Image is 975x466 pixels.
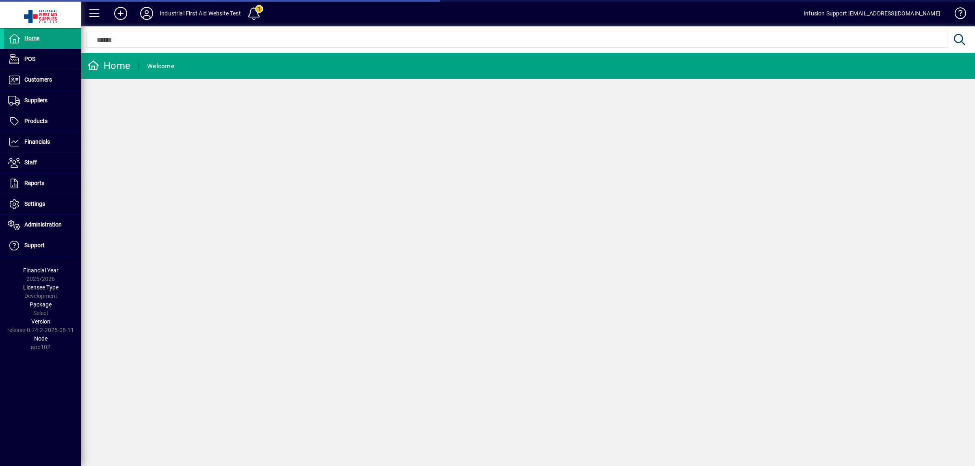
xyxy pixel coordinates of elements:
a: Administration [4,215,81,235]
span: Package [30,301,52,308]
a: Suppliers [4,91,81,111]
a: Customers [4,70,81,90]
div: Welcome [147,60,174,73]
span: Home [24,35,39,41]
span: POS [24,56,35,62]
span: Reports [24,180,44,186]
a: Staff [4,153,81,173]
span: Licensee Type [23,284,58,291]
span: Suppliers [24,97,48,104]
span: Support [24,242,45,248]
a: Products [4,111,81,132]
a: Financials [4,132,81,152]
span: Node [34,335,48,342]
a: Settings [4,194,81,214]
div: Industrial First Aid Website Test [160,7,241,20]
span: Settings [24,201,45,207]
span: Customers [24,76,52,83]
a: Knowledge Base [949,2,965,28]
div: Home [87,59,130,72]
span: Version [31,318,50,325]
span: Financial Year [23,267,58,274]
span: Products [24,118,48,124]
span: Financials [24,138,50,145]
span: Administration [24,221,62,228]
a: Reports [4,173,81,194]
a: Support [4,235,81,256]
span: Staff [24,159,37,166]
a: POS [4,49,81,69]
button: Profile [134,6,160,21]
div: Infusion Support [EMAIL_ADDRESS][DOMAIN_NAME] [804,7,940,20]
button: Add [108,6,134,21]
